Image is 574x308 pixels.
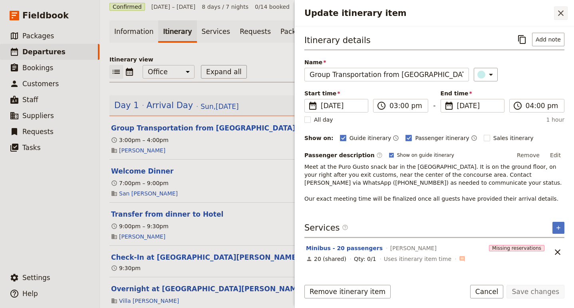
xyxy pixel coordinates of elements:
span: Passenger itinerary [415,134,469,142]
button: Time shown on passenger itinerary [471,133,477,143]
button: Edit day information [114,99,239,111]
div: 20 (shared) [306,255,346,263]
button: Edit this itinerary item [111,123,296,133]
div: Show on: [304,134,334,142]
a: [PERSON_NAME] [119,233,165,241]
span: ​ [377,101,386,111]
button: List view [109,65,123,79]
span: ​ [459,255,465,263]
div: Qty: 0/1 [354,255,376,263]
span: Requests [22,128,54,136]
span: Guide itinerary [350,134,391,142]
span: Uses itinerary item time [384,255,451,263]
button: Edit this itinerary item [111,253,300,262]
button: Edit this itinerary item [111,284,304,294]
button: Save changes [506,285,564,298]
span: ​ [342,224,348,234]
span: Sun , [DATE] [201,102,238,111]
input: ​ [526,101,559,111]
div: 7:00pm – 9:00pm [111,179,169,187]
button: Remove [513,149,543,161]
a: [PERSON_NAME] [119,146,165,154]
span: Day 1 [114,99,139,111]
span: ​ [376,152,383,158]
span: Packages [22,32,54,40]
button: ​ [474,68,498,81]
span: 0/14 booked [255,3,290,11]
span: Confirmed [109,3,145,11]
div: 9:30pm [111,264,141,272]
span: ​ [308,101,318,111]
a: San [PERSON_NAME] [119,190,178,197]
span: 1 hour [546,116,564,124]
a: Information [109,20,158,43]
button: Edit [546,149,564,161]
a: Villa [PERSON_NAME] [119,297,179,305]
span: Settings [22,274,50,282]
a: Requests [235,20,276,43]
span: Tasks [22,144,41,152]
span: All day [314,116,333,124]
span: Start time [304,89,368,97]
span: Fieldbook [22,10,69,22]
button: Time shown on guide itinerary [393,133,399,143]
div: ​ [478,70,496,79]
span: Customers [22,80,59,88]
button: Add service inclusion [552,222,564,234]
span: [DATE] [457,101,499,111]
div: 3:00pm – 4:00pm [111,136,169,144]
button: Close drawer [554,6,568,20]
a: Package options [276,20,340,43]
span: [DATE] – [DATE] [151,3,196,11]
a: Services [197,20,235,43]
input: ​ [389,101,423,111]
button: Remove itinerary item [304,285,391,298]
button: Expand all [201,65,247,79]
span: [DATE] [321,101,363,111]
button: Unlink service [551,245,564,259]
button: Copy itinerary item [515,33,529,46]
span: ​ [342,224,348,231]
span: [PERSON_NAME] [390,244,437,252]
button: Cancel [470,285,504,298]
button: Add note [532,33,564,46]
span: ​ [444,101,454,111]
button: Edit this itinerary item [111,166,173,176]
button: Edit this service option [306,244,383,252]
button: Calendar view [123,65,136,79]
span: Sales itinerary [493,134,534,142]
span: Departures [22,48,66,56]
h2: Update itinerary item [304,7,554,19]
span: Suppliers [22,112,54,120]
h3: Services [304,222,348,234]
h3: Itinerary details [304,34,371,46]
span: ​ [513,101,522,111]
span: 8 days / 7 nights [202,3,248,11]
span: Missing reservations [489,245,544,251]
label: Passenger description [304,151,383,159]
input: Name [304,68,469,81]
span: Help [22,290,38,298]
span: - [433,101,435,113]
span: ​ [459,256,465,262]
a: Itinerary [158,20,197,43]
span: Bookings [22,64,53,72]
span: Name [304,58,469,66]
button: Edit this itinerary item [111,209,223,219]
span: Staff [22,96,38,104]
span: End time [441,89,504,97]
span: Arrival Day [147,99,193,111]
span: Show on guide itinerary [397,152,454,158]
p: Itinerary view [109,55,564,63]
div: 9:00pm – 9:30pm [111,222,169,230]
p: Meet at the Puro Gusto snack bar in the [GEOGRAPHIC_DATA]. It is on the ground floor, on your rig... [304,163,564,203]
